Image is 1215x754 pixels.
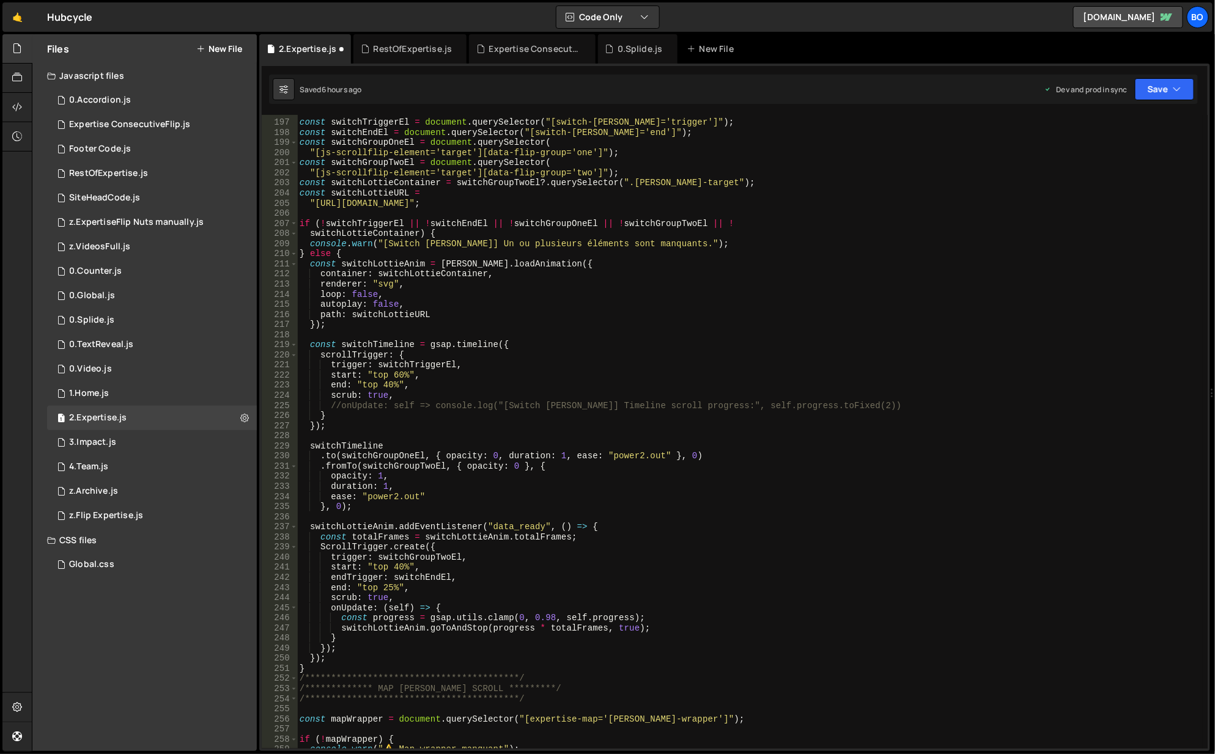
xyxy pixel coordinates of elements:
div: 15889/43502.js [47,430,257,455]
div: 227 [262,421,298,431]
div: 219 [262,340,298,350]
div: 3.Impact.js [69,437,116,448]
div: 245 [262,603,298,613]
button: Code Only [556,6,659,28]
div: 2.Expertise.js [279,43,336,55]
div: 0.Accordion.js [69,95,131,106]
div: 15889/45514.js [47,112,257,137]
a: Bo [1187,6,1209,28]
div: 0.Global.js [69,290,115,301]
div: 220 [262,350,298,361]
div: 0.TextReveal.js [69,339,133,350]
div: 6 hours ago [322,84,362,95]
div: 250 [262,653,298,664]
div: 255 [262,704,298,714]
div: 251 [262,664,298,674]
div: 204 [262,188,298,199]
div: 223 [262,380,298,390]
div: 222 [262,370,298,381]
div: 15889/42433.js [47,479,257,503]
div: 205 [262,199,298,209]
div: Javascript files [32,64,257,88]
div: 241 [262,562,298,573]
div: 15889/46008.js [47,161,257,186]
div: 238 [262,532,298,543]
div: 242 [262,573,298,583]
div: 233 [262,481,298,492]
div: z.Flip Expertise.js [69,510,143,521]
div: 0.Video.js [69,364,112,375]
div: 235 [262,502,298,512]
div: 253 [262,684,298,694]
div: 214 [262,290,298,300]
div: New File [687,43,739,55]
div: 4.Team.js [69,461,108,472]
div: 252 [262,673,298,684]
div: z.VideosFull.js [69,241,130,252]
div: 15889/42417.js [47,381,257,406]
div: SiteHeadCode.js [69,192,140,203]
div: 15889/44242.css [47,552,257,577]
h2: Files [47,42,69,56]
div: 15889/43250.js [47,88,257,112]
div: 2.Expertise.js [69,412,127,423]
div: 221 [262,360,298,370]
div: 211 [262,259,298,269]
div: z.Archive.js [69,486,118,497]
div: 257 [262,724,298,734]
div: Expertise ConsecutiveFlip.js [489,43,581,55]
div: 246 [262,613,298,623]
div: 15889/42709.js [47,259,257,284]
div: RestOfExpertise.js [69,168,148,179]
div: 15889/43677.js [47,455,257,479]
div: 258 [262,734,298,745]
div: 224 [262,390,298,401]
div: 256 [262,714,298,725]
div: 230 [262,451,298,461]
div: 15889/42505.js [47,332,257,357]
div: 199 [262,137,298,148]
div: 249 [262,643,298,654]
div: 15889/45508.js [47,186,257,210]
div: 210 [262,249,298,259]
div: Global.css [69,559,114,570]
div: 243 [262,583,298,593]
div: 0.Splide.js [618,43,663,55]
div: 212 [262,269,298,279]
div: 247 [262,623,298,634]
div: 248 [262,633,298,643]
div: 254 [262,694,298,705]
div: Expertise ConsecutiveFlip.js [69,119,190,130]
div: Footer Code.js [69,144,131,155]
div: 231 [262,461,298,472]
div: 239 [262,542,298,552]
a: 🤙 [2,2,32,32]
div: 225 [262,401,298,411]
div: 1.Home.js [69,388,109,399]
div: Saved [300,84,362,95]
div: 0.Counter.js [69,266,122,277]
div: 234 [262,492,298,502]
span: 1 [57,414,65,424]
div: 229 [262,441,298,452]
div: 237 [262,522,298,532]
div: 15889/45513.js [47,210,257,235]
div: 208 [262,229,298,239]
div: 216 [262,310,298,320]
div: 15889/44427.js [47,235,257,259]
div: 217 [262,320,298,330]
div: 218 [262,330,298,340]
div: 228 [262,431,298,441]
a: [DOMAIN_NAME] [1073,6,1183,28]
button: New File [196,44,242,54]
div: 202 [262,168,298,178]
div: RestOfExpertise.js [374,43,452,55]
div: 198 [262,128,298,138]
div: 15889/43683.js [47,503,257,528]
div: 207 [262,219,298,229]
button: Save [1135,78,1194,100]
div: 15889/43273.js [47,308,257,332]
div: 0.Splide.js [69,315,114,326]
div: 244 [262,593,298,603]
